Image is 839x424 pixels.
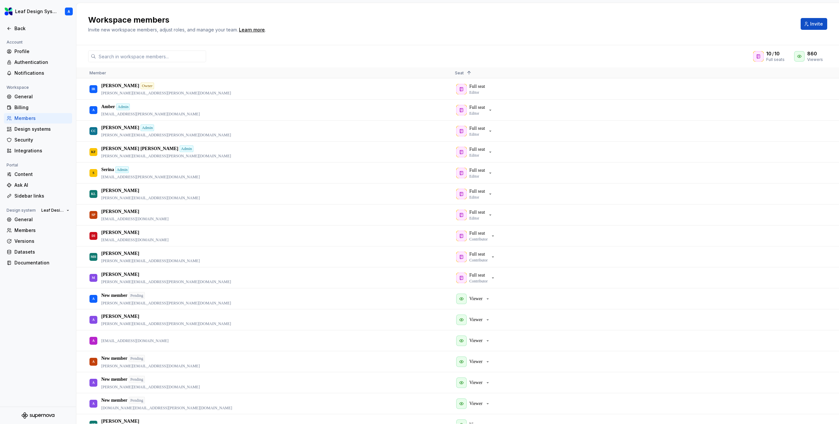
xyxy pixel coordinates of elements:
p: Editor [469,153,479,158]
p: Contributor [469,258,488,263]
p: Editor [469,132,479,137]
button: Full seatEditor [455,125,496,138]
div: Admin [141,125,154,131]
div: A [92,355,94,368]
div: CC [91,125,96,137]
div: Pending [129,376,145,383]
a: Sidebar links [4,191,72,201]
a: Ask AI [4,180,72,190]
div: KF [91,145,96,158]
p: Full seat [469,209,485,216]
p: [PERSON_NAME][EMAIL_ADDRESS][PERSON_NAME][DOMAIN_NAME] [101,321,231,326]
div: Integrations [14,147,69,154]
div: A [92,104,94,116]
div: A [92,313,94,326]
p: [PERSON_NAME][EMAIL_ADDRESS][DOMAIN_NAME] [101,384,200,390]
input: Search in workspace members... [96,50,206,62]
p: [PERSON_NAME] [101,250,139,257]
button: Full seatEditor [455,187,496,201]
span: Member [89,70,106,75]
span: 860 [807,50,817,57]
span: . [238,28,266,32]
div: Ask AI [14,182,69,188]
a: Notifications [4,68,72,78]
p: Full seat [469,188,485,195]
a: General [4,214,72,225]
p: Amber [101,104,115,110]
p: Viewer [469,379,482,386]
div: Billing [14,104,69,111]
p: Full seat [469,251,485,258]
p: [PERSON_NAME][EMAIL_ADDRESS][DOMAIN_NAME] [101,195,200,201]
svg: Supernova Logo [22,412,54,419]
h2: Workspace members [88,15,793,25]
p: Viewer [469,358,482,365]
p: Editor [469,174,479,179]
p: Viewer [469,400,482,407]
a: Datasets [4,247,72,257]
div: KL [91,187,96,200]
span: Seat [455,70,464,75]
p: [PERSON_NAME] [101,83,139,89]
img: 6e787e26-f4c0-4230-8924-624fe4a2d214.png [5,8,12,15]
button: Viewer [455,292,493,305]
p: [PERSON_NAME] [PERSON_NAME] [101,145,178,152]
a: Documentation [4,258,72,268]
button: Full seatEditor [455,104,496,117]
button: Full seatContributor [455,229,498,242]
button: Full seatEditor [455,208,496,222]
p: Editor [469,216,479,221]
a: Learn more [239,27,265,33]
p: [PERSON_NAME][EMAIL_ADDRESS][PERSON_NAME][DOMAIN_NAME] [101,300,231,306]
p: [PERSON_NAME] [101,187,139,194]
div: Members [14,115,69,122]
p: [PERSON_NAME][EMAIL_ADDRESS][PERSON_NAME][DOMAIN_NAME] [101,90,231,96]
button: Full seatEditor [455,166,496,180]
button: Viewer [455,334,493,347]
div: Admin [180,145,193,152]
div: A [92,334,94,347]
p: Editor [469,111,479,116]
div: Pending [129,355,145,362]
div: A [92,397,94,410]
a: Authentication [4,57,72,67]
div: Profile [14,48,69,55]
div: Workspace [4,84,31,91]
p: [DOMAIN_NAME][EMAIL_ADDRESS][PERSON_NAME][DOMAIN_NAME] [101,405,232,411]
span: 10 [774,50,780,57]
a: General [4,91,72,102]
button: Viewer [455,376,493,389]
p: [EMAIL_ADDRESS][DOMAIN_NAME] [101,338,168,343]
a: Content [4,169,72,180]
div: Sidebar links [14,193,69,199]
span: 10 [766,50,771,57]
p: Full seat [469,272,485,279]
p: Full seat [469,104,485,111]
p: New member [101,397,127,404]
div: General [14,93,69,100]
div: Documentation [14,260,69,266]
p: Full seat [469,167,485,174]
div: DI [91,229,95,242]
p: Viewer [469,296,482,302]
a: Back [4,23,72,34]
button: Viewer [455,355,493,368]
div: M [92,271,95,284]
p: Full seat [469,146,485,153]
p: [PERSON_NAME] [101,313,139,320]
a: Integrations [4,145,72,156]
div: Members [14,227,69,234]
button: Viewer [455,397,493,410]
p: Viewer [469,317,482,323]
button: Full seatEditor [455,145,496,159]
p: [EMAIL_ADDRESS][DOMAIN_NAME] [101,216,168,222]
div: Design system [4,206,38,214]
div: Viewers [807,57,824,62]
p: Editor [469,195,479,200]
div: Account [4,38,25,46]
span: Leaf Design System [41,208,64,213]
button: Full seatContributor [455,271,498,284]
p: [PERSON_NAME] [101,229,139,236]
div: A [68,9,70,14]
